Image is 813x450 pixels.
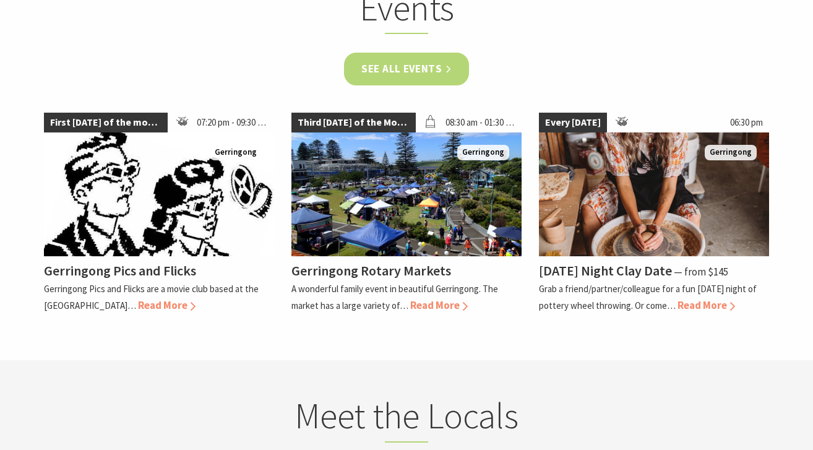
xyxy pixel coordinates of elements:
[539,113,607,132] span: Every [DATE]
[191,113,274,132] span: 07:20 pm - 09:30 pm
[44,283,259,311] p: Gerringong Pics and Flicks are a movie club based at the [GEOGRAPHIC_DATA]…
[138,298,196,312] span: Read More
[291,113,522,314] a: Third [DATE] of the Month 08:30 am - 01:30 pm Christmas Market and Street Parade Gerringong Gerri...
[539,132,769,256] img: Photo shows female sitting at pottery wheel with hands on a ball of clay
[44,113,274,314] a: First [DATE] of the month 07:20 pm - 09:30 pm Gerringong Gerringong Pics and Flicks Gerringong Pi...
[410,298,468,312] span: Read More
[677,298,735,312] span: Read More
[439,113,522,132] span: 08:30 am - 01:30 pm
[164,394,649,443] h2: Meet the Locals
[291,262,451,279] h4: Gerringong Rotary Markets
[724,113,769,132] span: 06:30 pm
[344,53,469,85] a: See all Events
[291,283,498,311] p: A wonderful family event in beautiful Gerringong. The market has a large variety of…
[44,113,168,132] span: First [DATE] of the month
[291,132,522,256] img: Christmas Market and Street Parade
[457,145,509,160] span: Gerringong
[44,262,196,279] h4: Gerringong Pics and Flicks
[210,145,262,160] span: Gerringong
[539,283,757,311] p: Grab a friend/partner/colleague for a fun [DATE] night of pottery wheel throwing. Or come…
[539,113,769,314] a: Every [DATE] 06:30 pm Photo shows female sitting at pottery wheel with hands on a ball of clay Ge...
[674,265,728,279] span: ⁠— from $145
[291,113,416,132] span: Third [DATE] of the Month
[705,145,757,160] span: Gerringong
[539,262,672,279] h4: [DATE] Night Clay Date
